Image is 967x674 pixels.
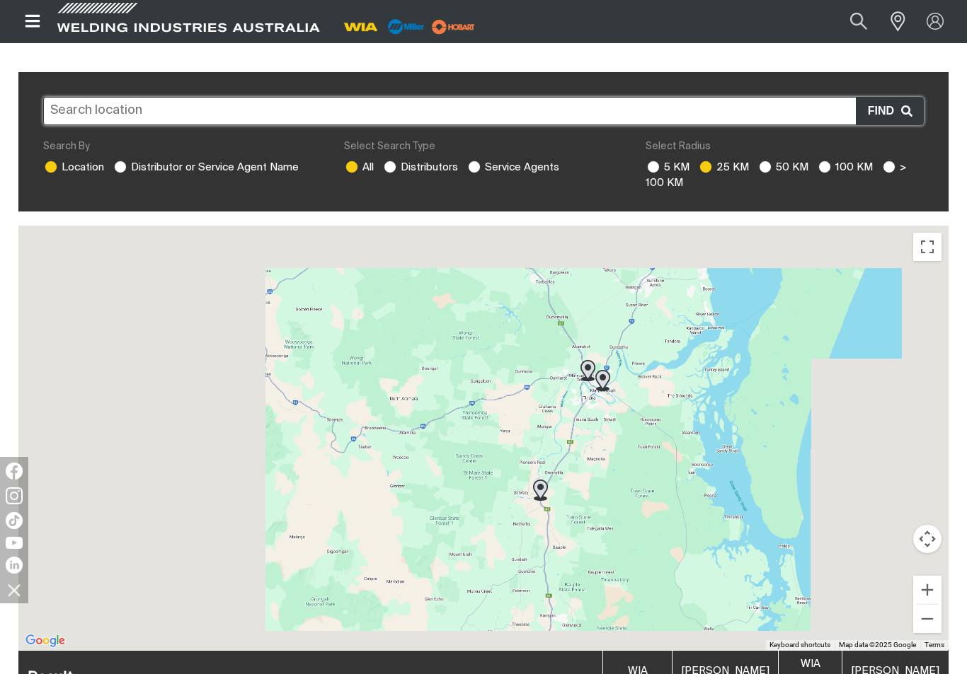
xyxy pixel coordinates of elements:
button: Zoom out [913,605,942,633]
label: Distributors [382,162,458,173]
label: 5 KM [646,162,690,173]
button: Map camera controls [913,525,942,553]
button: Toggle fullscreen view [913,233,942,261]
label: Location [43,162,104,173]
div: Select Search Type [344,139,622,154]
button: Find [856,98,923,124]
img: Instagram [6,487,23,504]
img: Google [22,632,69,650]
label: Service Agents [467,162,559,173]
a: Open this area in Google Maps (opens a new window) [22,632,69,650]
label: All [344,162,374,173]
button: Zoom in [913,576,942,604]
img: Facebook [6,463,23,480]
label: 25 KM [698,162,749,173]
label: Distributor or Service Agent Name [113,162,299,173]
img: miller [428,16,479,37]
div: Search By [43,139,321,154]
button: Search products [835,6,883,37]
label: 50 KM [757,162,808,173]
input: Product name or item number... [817,6,883,37]
span: Map data ©2025 Google [839,641,916,649]
img: LinkedIn [6,557,23,574]
img: YouTube [6,537,23,549]
span: Find [868,102,901,120]
button: Keyboard shortcuts [769,640,830,650]
input: Search location [43,97,924,125]
label: 100 KM [817,162,873,173]
div: Select Radius [646,139,924,154]
img: hide socials [2,578,26,602]
img: TikTok [6,512,23,529]
a: miller [428,21,479,32]
a: Terms [925,641,944,649]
